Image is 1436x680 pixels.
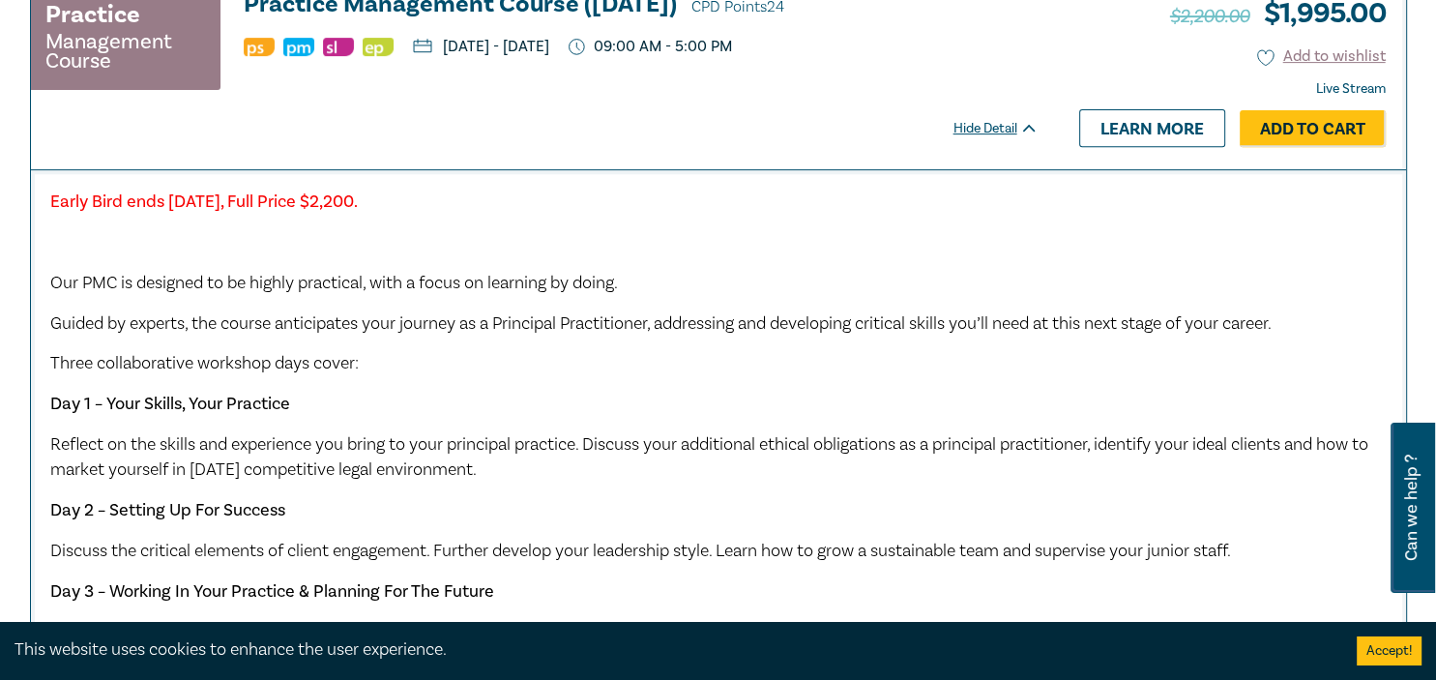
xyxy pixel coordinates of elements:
[1240,110,1386,147] a: Add to Cart
[413,39,549,54] p: [DATE] - [DATE]
[50,352,359,374] span: Three collaborative workshop days cover:
[1402,434,1421,581] span: Can we help ?
[1079,109,1225,146] a: Learn more
[1170,4,1249,29] span: $2,200.00
[953,119,1060,138] div: Hide Detail
[50,621,1365,668] span: Discuss systems and structures for financial and matter management. Discover the opportunities an...
[283,38,314,56] img: Practice Management & Business Skills
[50,580,494,603] strong: Day 3 – Working In Your Practice & Planning For The Future
[1316,80,1386,98] strong: Live Stream
[50,433,1368,481] span: Reflect on the skills and experience you bring to your principal practice. Discuss your additiona...
[50,191,358,213] strong: Early Bird ends [DATE], Full Price $2,200.
[50,540,1231,562] span: Discuss the critical elements of client engagement. Further develop your leadership style. Learn ...
[323,38,354,56] img: Substantive Law
[50,499,285,521] strong: Day 2 – Setting Up For Success
[1357,636,1421,665] button: Accept cookies
[363,38,394,56] img: Ethics & Professional Responsibility
[15,637,1328,663] div: This website uses cookies to enhance the user experience.
[50,312,1272,335] span: Guided by experts, the course anticipates your journey as a Principal Practitioner, addressing an...
[1257,45,1386,68] button: Add to wishlist
[50,272,618,294] span: Our PMC is designed to be highly practical, with a focus on learning by doing.
[569,38,732,56] p: 09:00 AM - 5:00 PM
[50,393,290,415] strong: Day 1 – Your Skills, Your Practice
[244,38,275,56] img: Professional Skills
[45,32,206,71] small: Management Course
